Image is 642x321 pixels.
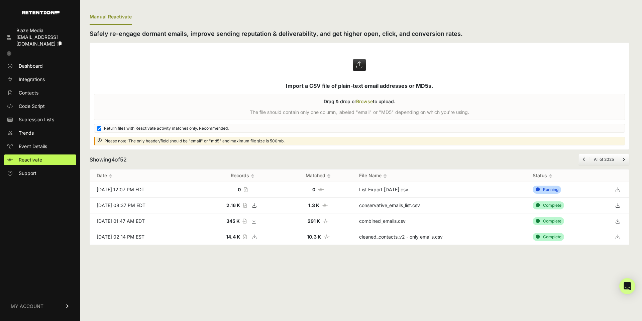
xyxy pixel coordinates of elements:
div: Complete [533,201,564,209]
a: Support [4,168,76,179]
th: Status [526,170,606,182]
i: Number of matched records [322,203,328,208]
strong: 0 [312,187,315,192]
a: Next [622,157,625,162]
th: Records [201,170,284,182]
div: Running [533,186,561,194]
span: Contacts [19,89,38,96]
a: Integrations [4,74,76,85]
h2: Safely re-engage dormant emails, improve sending reputation & deliverability, and get higher open... [90,29,629,39]
span: Supression Lists [19,116,54,123]
td: combined_emails.csv [352,213,526,229]
span: Return files with Reactivate activity matches only. Recommended. [104,126,229,131]
span: Code Script [19,103,45,110]
a: Blaze Media [EMAIL_ADDRESS][DOMAIN_NAME] [4,25,76,49]
a: Contacts [4,87,76,98]
span: 52 [120,156,127,163]
strong: 2.16 K [226,202,240,208]
img: Retention.com [22,11,60,14]
td: List Export [DATE].csv [352,182,526,198]
i: Number of matched records [324,235,330,239]
div: Complete [533,217,564,225]
td: [DATE] 02:14 PM EST [90,229,201,245]
span: Dashboard [19,63,43,69]
a: Dashboard [4,61,76,71]
span: Reactivate [19,156,42,163]
i: Record count of the file [242,219,246,223]
img: no_sort-eaf950dc5ab64cae54d48a5578032e96f70b2ecb7d747501f34c8f2db400fb66.gif [109,174,112,179]
div: Complete [533,233,564,241]
i: Record count of the file [243,187,247,192]
span: Support [19,170,36,177]
a: Code Script [4,101,76,112]
strong: 10.3 K [307,234,321,240]
strong: 1.3 K [308,202,319,208]
a: Event Details [4,141,76,152]
img: no_sort-eaf950dc5ab64cae54d48a5578032e96f70b2ecb7d747501f34c8f2db400fb66.gif [383,174,387,179]
i: Number of matched records [318,187,324,192]
div: Manual Reactivate [90,9,132,25]
strong: 345 K [226,218,240,224]
li: All of 2025 [590,157,618,162]
input: Return files with Reactivate activity matches only. Recommended. [97,126,101,131]
td: cleaned_contacts_v2 - only emails.csv [352,229,526,245]
div: Open Intercom Messenger [619,278,635,294]
i: Record count of the file [243,235,247,239]
span: [EMAIL_ADDRESS][DOMAIN_NAME] [16,34,58,47]
a: Reactivate [4,154,76,165]
span: Event Details [19,143,47,150]
span: Trends [19,130,34,136]
a: Trends [4,128,76,138]
span: MY ACCOUNT [11,303,43,310]
td: [DATE] 08:37 PM EDT [90,198,201,213]
span: Integrations [19,76,45,83]
a: Previous [583,157,585,162]
th: Matched [284,170,353,182]
strong: 0 [238,187,241,192]
img: no_sort-eaf950dc5ab64cae54d48a5578032e96f70b2ecb7d747501f34c8f2db400fb66.gif [549,174,552,179]
strong: 14.4 K [226,234,240,240]
nav: Page navigation [578,154,629,165]
div: Showing of [90,155,127,164]
div: Blaze Media [16,27,74,34]
td: conservative_emails_list.csv [352,198,526,213]
td: [DATE] 01:47 AM EDT [90,213,201,229]
span: 4 [111,156,115,163]
i: Number of matched records [323,219,329,223]
strong: 291 K [308,218,320,224]
img: no_sort-eaf950dc5ab64cae54d48a5578032e96f70b2ecb7d747501f34c8f2db400fb66.gif [251,174,254,179]
th: File Name [352,170,526,182]
a: Supression Lists [4,114,76,125]
td: [DATE] 12:07 PM EDT [90,182,201,198]
img: no_sort-eaf950dc5ab64cae54d48a5578032e96f70b2ecb7d747501f34c8f2db400fb66.gif [327,174,331,179]
th: Date [90,170,201,182]
a: MY ACCOUNT [4,296,76,316]
i: Record count of the file [243,203,247,208]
